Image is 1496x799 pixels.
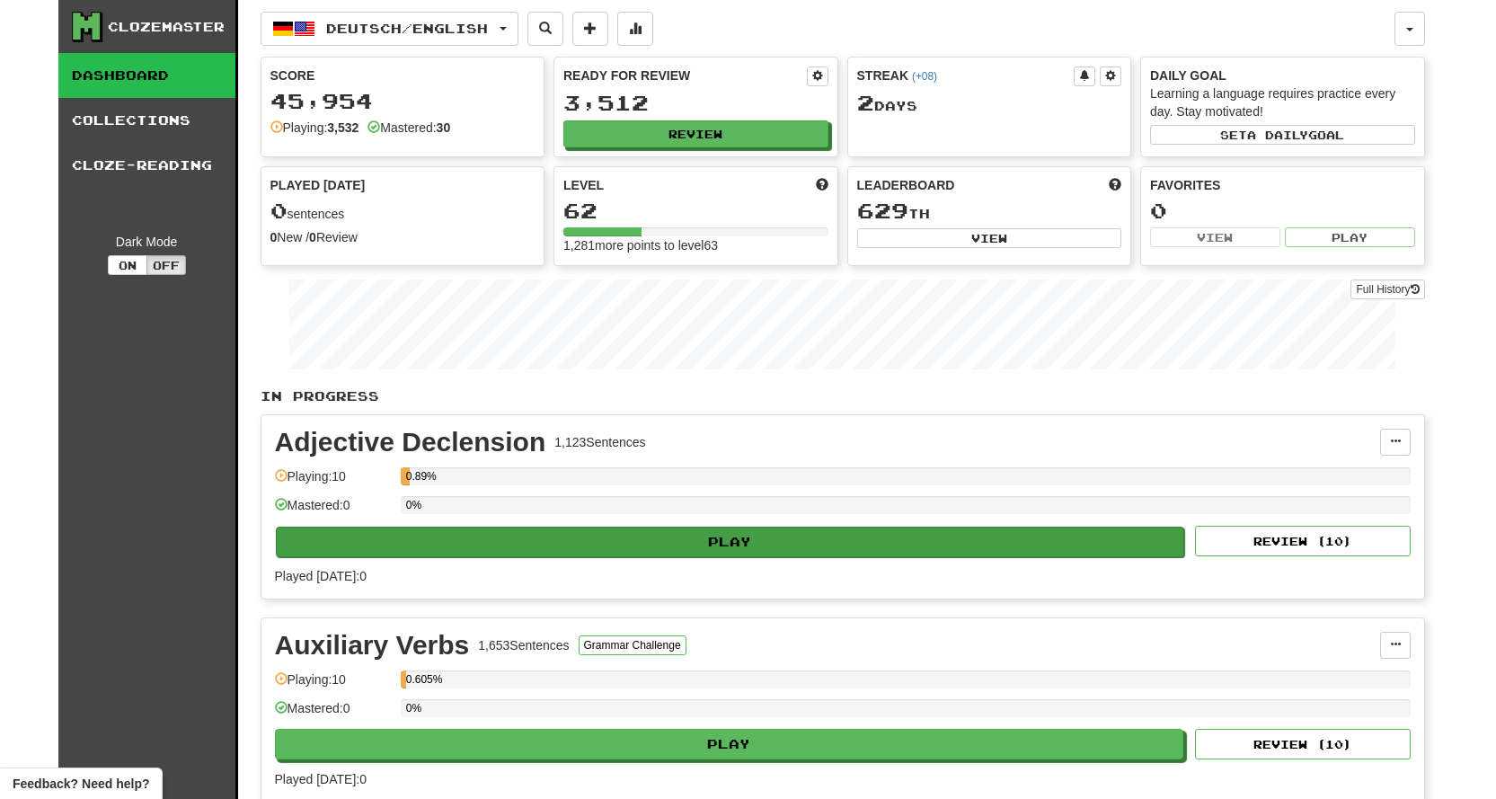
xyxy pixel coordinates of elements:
div: 1,123 Sentences [554,433,645,451]
span: Level [563,176,604,194]
button: Deutsch/English [261,12,518,46]
strong: 0 [270,230,278,244]
div: 62 [563,200,828,222]
button: Play [276,527,1185,557]
span: 629 [857,198,908,223]
span: Leaderboard [857,176,955,194]
div: 0 [1150,200,1415,222]
a: (+08) [912,70,937,83]
button: Review [563,120,828,147]
button: Play [1285,227,1415,247]
div: Learning a language requires practice every day. Stay motivated! [1150,84,1415,120]
a: Cloze-Reading [58,143,235,188]
button: Off [146,255,186,275]
span: Deutsch / English [326,21,488,36]
span: Played [DATE]: 0 [275,772,367,786]
span: Played [DATE]: 0 [275,569,367,583]
span: a daily [1247,129,1308,141]
button: Seta dailygoal [1150,125,1415,145]
button: View [857,228,1122,248]
div: Clozemaster [108,18,225,36]
div: Adjective Declension [275,429,546,456]
div: Auxiliary Verbs [275,632,470,659]
button: Add sentence to collection [572,12,608,46]
button: Grammar Challenge [579,635,686,655]
span: Played [DATE] [270,176,366,194]
div: Score [270,67,536,84]
div: Mastered: 0 [275,496,392,526]
div: th [857,200,1122,223]
strong: 30 [437,120,451,135]
a: Dashboard [58,53,235,98]
strong: 0 [309,230,316,244]
span: Open feedback widget [13,775,149,793]
div: 1,653 Sentences [478,636,569,654]
span: 0 [270,198,288,223]
div: Mastered: 0 [275,699,392,729]
div: Day s [857,92,1122,115]
div: Streak [857,67,1075,84]
div: 0.89% [406,467,410,485]
span: 2 [857,90,874,115]
div: 3,512 [563,92,828,114]
p: In Progress [261,387,1425,405]
div: Daily Goal [1150,67,1415,84]
button: Review (10) [1195,729,1411,759]
span: Score more points to level up [816,176,828,194]
button: View [1150,227,1280,247]
button: More stats [617,12,653,46]
div: 1,281 more points to level 63 [563,236,828,254]
div: sentences [270,200,536,223]
div: 45,954 [270,90,536,112]
div: Mastered: [367,119,450,137]
div: Dark Mode [72,233,222,251]
a: Collections [58,98,235,143]
div: Favorites [1150,176,1415,194]
div: 0.605% [406,670,407,688]
button: Review (10) [1195,526,1411,556]
div: Ready for Review [563,67,807,84]
div: Playing: 10 [275,670,392,700]
div: Playing: [270,119,359,137]
button: On [108,255,147,275]
a: Full History [1350,280,1424,299]
div: New / Review [270,228,536,246]
button: Search sentences [527,12,563,46]
div: Playing: 10 [275,467,392,497]
button: Play [275,729,1184,759]
strong: 3,532 [327,120,359,135]
span: This week in points, UTC [1109,176,1121,194]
